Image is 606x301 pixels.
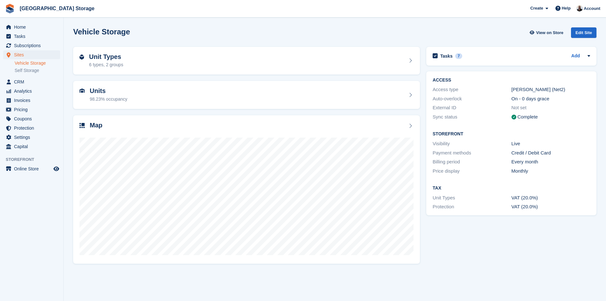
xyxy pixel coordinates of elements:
div: Not set [512,104,590,111]
div: Edit Site [571,27,596,38]
span: Storefront [6,156,63,163]
div: 7 [455,53,463,59]
div: Every month [512,158,590,166]
div: Auto-overlock [433,95,511,103]
span: Tasks [14,32,52,41]
h2: Units [90,87,127,95]
span: Analytics [14,87,52,96]
div: Visibility [433,140,511,147]
h2: Vehicle Storage [73,27,130,36]
a: Self Storage [15,68,60,74]
a: menu [3,133,60,142]
a: menu [3,23,60,32]
a: [GEOGRAPHIC_DATA] Storage [17,3,97,14]
a: Unit Types 6 types, 2 groups [73,47,420,75]
div: Complete [518,113,538,121]
h2: Unit Types [89,53,123,61]
a: menu [3,32,60,41]
div: Credit / Debit Card [512,149,590,157]
span: Help [562,5,571,11]
h2: ACCESS [433,78,590,83]
a: menu [3,77,60,86]
div: Unit Types [433,194,511,202]
div: Price display [433,168,511,175]
span: Subscriptions [14,41,52,50]
img: unit-type-icn-2b2737a686de81e16bb02015468b77c625bbabd49415b5ef34ead5e3b44a266d.svg [80,54,84,60]
a: Map [73,115,420,264]
div: VAT (20.0%) [512,203,590,211]
a: Vehicle Storage [15,60,60,66]
h2: Storefront [433,132,590,137]
div: Live [512,140,590,147]
span: Capital [14,142,52,151]
img: Keith Strivens [576,5,583,11]
span: Create [530,5,543,11]
a: Add [571,53,580,60]
div: Billing period [433,158,511,166]
span: Protection [14,124,52,133]
div: Payment methods [433,149,511,157]
span: Account [584,5,600,12]
div: [PERSON_NAME] (Net2) [512,86,590,93]
a: Units 98.23% occupancy [73,81,420,109]
a: menu [3,41,60,50]
h2: Tasks [440,53,453,59]
span: Invoices [14,96,52,105]
a: Preview store [52,165,60,173]
div: 98.23% occupancy [90,96,127,103]
span: Coupons [14,114,52,123]
div: VAT (20.0%) [512,194,590,202]
img: map-icn-33ee37083ee616e46c38cad1a60f524a97daa1e2b2c8c0bc3eb3415660979fc1.svg [80,123,85,128]
img: unit-icn-7be61d7bf1b0ce9d3e12c5938cc71ed9869f7b940bace4675aadf7bd6d80202e.svg [80,89,85,93]
div: External ID [433,104,511,111]
div: On - 0 days grace [512,95,590,103]
h2: Map [90,122,102,129]
a: menu [3,142,60,151]
h2: Tax [433,186,590,191]
a: menu [3,50,60,59]
img: stora-icon-8386f47178a22dfd0bd8f6a31ec36ba5ce8667c1dd55bd0f319d3a0aa187defe.svg [5,4,15,13]
div: Access type [433,86,511,93]
a: menu [3,124,60,133]
span: CRM [14,77,52,86]
a: menu [3,105,60,114]
a: View on Store [529,27,566,38]
span: Settings [14,133,52,142]
a: Edit Site [571,27,596,40]
div: Protection [433,203,511,211]
span: View on Store [536,30,563,36]
span: Online Store [14,164,52,173]
a: menu [3,87,60,96]
div: Monthly [512,168,590,175]
a: menu [3,96,60,105]
a: menu [3,114,60,123]
span: Pricing [14,105,52,114]
a: menu [3,164,60,173]
div: 6 types, 2 groups [89,61,123,68]
span: Home [14,23,52,32]
div: Sync status [433,113,511,121]
span: Sites [14,50,52,59]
